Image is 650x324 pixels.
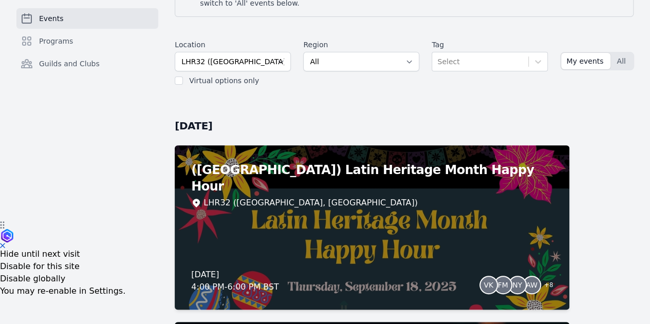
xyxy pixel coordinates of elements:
[39,36,73,46] span: Programs
[191,269,278,293] div: [DATE] 4:00 PM - 6:00 PM BST
[39,59,100,69] span: Guilds and Clubs
[39,13,63,24] span: Events
[175,119,569,133] h2: [DATE]
[484,281,493,289] span: VK
[175,145,569,310] a: ([GEOGRAPHIC_DATA]) Latin Heritage Month Happy HourLHR32 ([GEOGRAPHIC_DATA], [GEOGRAPHIC_DATA])[D...
[16,8,158,29] a: Events
[303,40,419,50] label: Region
[437,56,459,67] div: Select
[16,53,158,74] a: Guilds and Clubs
[617,56,625,66] span: All
[175,40,291,50] label: Location
[191,162,553,195] h2: ([GEOGRAPHIC_DATA]) Latin Heritage Month Happy Hour
[561,53,610,69] button: My events
[16,31,158,51] a: Programs
[566,56,603,66] span: My events
[526,281,537,289] span: AW
[189,77,259,85] label: Virtual options only
[432,40,548,50] label: Tag
[497,281,508,289] span: FM
[611,53,633,69] button: All
[538,279,553,293] span: + 8
[16,8,158,90] nav: Sidebar
[203,197,418,209] div: LHR32 ([GEOGRAPHIC_DATA], [GEOGRAPHIC_DATA])
[512,281,522,289] span: NY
